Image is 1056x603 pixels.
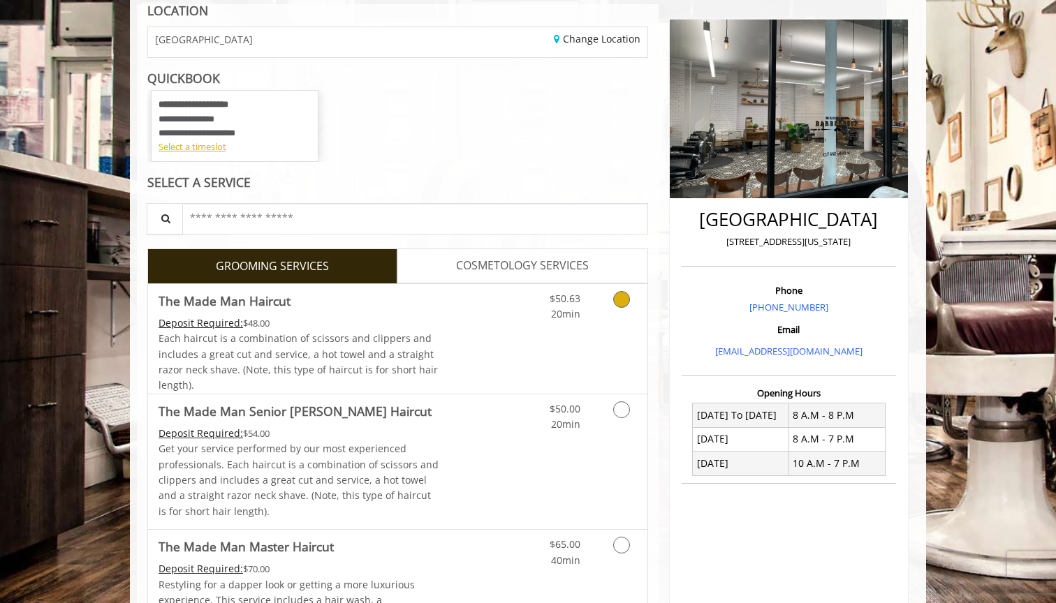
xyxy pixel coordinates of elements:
[682,388,896,398] h3: Opening Hours
[685,209,893,230] h2: [GEOGRAPHIC_DATA]
[749,301,828,313] a: [PHONE_NUMBER]
[159,291,291,311] b: The Made Man Haircut
[554,32,640,45] a: Change Location
[159,441,439,519] p: Get your service performed by our most experienced professionals. Each haircut is a combination o...
[693,403,789,427] td: [DATE] To [DATE]
[159,316,243,329] span: This service needs some Advance to be paid before we block your appointment
[551,553,580,567] span: 40min
[159,140,311,154] div: Select a timeslot
[789,452,885,475] td: 10 A.M - 7 P.M
[685,234,893,249] p: [STREET_ADDRESS][US_STATE]
[693,427,789,451] td: [DATE]
[159,401,432,421] b: The Made Man Senior [PERSON_NAME] Haircut
[693,452,789,475] td: [DATE]
[159,561,439,576] div: $70.00
[550,292,580,305] span: $50.63
[550,402,580,415] span: $50.00
[789,403,885,427] td: 8 A.M - 8 P.M
[159,537,334,556] b: The Made Man Master Haircut
[216,258,329,276] span: GROOMING SERVICES
[159,332,438,392] span: Each haircut is a combination of scissors and clippers and includes a great cut and service, a ho...
[147,2,208,19] b: LOCATION
[147,203,183,234] button: Service Search
[456,257,589,275] span: COSMETOLOGY SERVICES
[685,285,893,295] h3: Phone
[550,537,580,551] span: $65.00
[147,70,220,87] b: QUICKBOOK
[551,417,580,431] span: 20min
[159,562,243,575] span: This service needs some Advance to be paid before we block your appointment
[159,426,439,441] div: $54.00
[685,325,893,334] h3: Email
[147,176,648,189] div: SELECT A SERVICE
[789,427,885,451] td: 8 A.M - 7 P.M
[551,307,580,320] span: 20min
[159,315,439,331] div: $48.00
[159,426,243,440] span: This service needs some Advance to be paid before we block your appointment
[715,345,863,357] a: [EMAIL_ADDRESS][DOMAIN_NAME]
[155,34,253,45] span: [GEOGRAPHIC_DATA]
